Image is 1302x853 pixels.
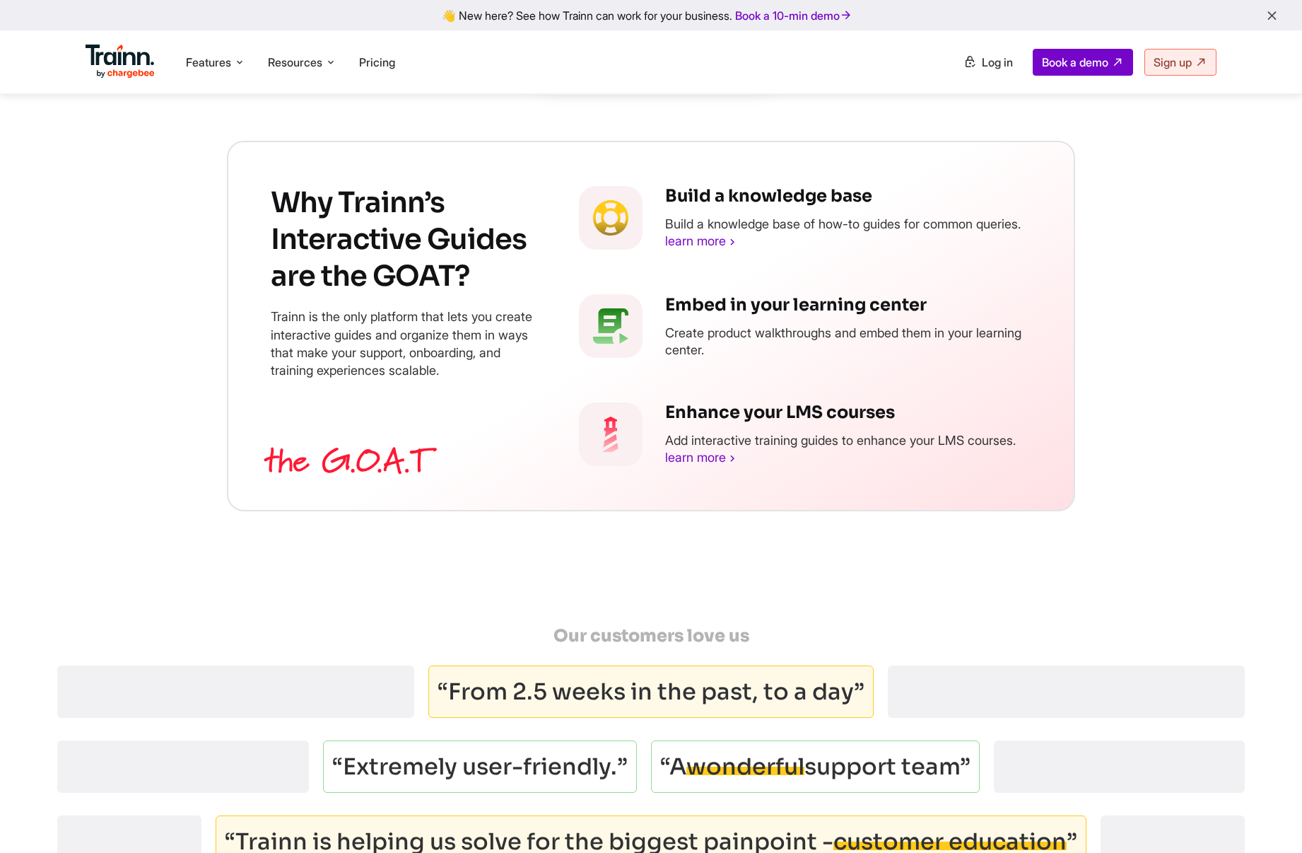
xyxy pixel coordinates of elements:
a: Sign up [1144,49,1216,76]
iframe: Chat Widget [1231,785,1302,853]
p: “A support team” [651,741,980,793]
h3: Enhance your LMS courses [665,401,1016,424]
div: 👋 New here? See how Trainn can work for your business. [8,8,1294,22]
img: lighthouse.8c2d122.svg [579,402,643,466]
span: Features [186,54,231,70]
img: goat.83aacf8.svg [264,446,437,475]
a: Book a demo [1033,49,1133,76]
img: Trainn Logo [86,45,155,79]
span: Log in [982,55,1013,69]
a: Pricing [359,55,395,69]
span: Sign up [1154,55,1192,69]
a: Book a 10-min demo [732,6,855,25]
p: “Extremely user-friendly.” [323,741,637,793]
img: lifebuoy.6cac2e1.svg [579,186,643,250]
span: Resources [268,54,322,70]
a: Log in [955,50,1021,75]
a: learn more [665,233,739,248]
span: Our customers love us [553,625,749,646]
h3: Embed in your learning center [665,294,1031,316]
p: Trainn is the only platform that lets you create interactive guides and organize them in ways tha... [271,308,539,379]
p: Create product walkthroughs and embed them in your learning center. [665,325,1031,359]
p: Build a knowledge base of how-to guides for common queries. [665,216,1021,233]
span: wonderful [686,753,804,781]
p: Add interactive training guides to enhance your LMS courses. [665,432,1016,449]
h3: Build a knowledge base [665,185,1021,207]
img: script-text-play.2608c90.svg [579,294,643,358]
a: learn more [665,450,739,465]
p: “From 2.5 weeks in the past, to a day” [428,666,874,718]
h2: Why Trainn’s Interactive Guides are the GOAT? [271,185,539,295]
span: Book a demo [1042,55,1108,69]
